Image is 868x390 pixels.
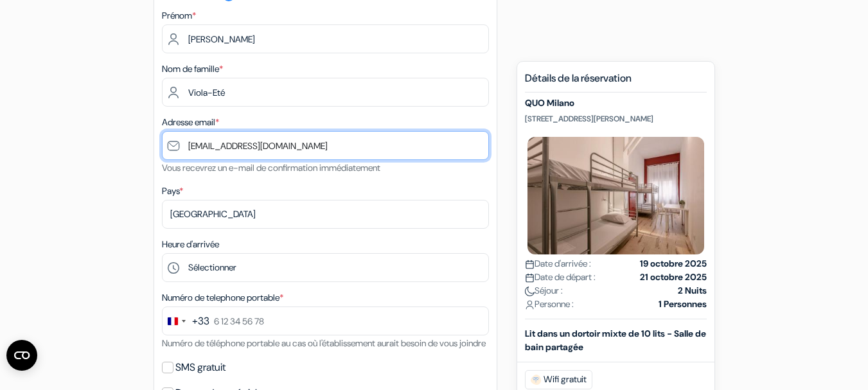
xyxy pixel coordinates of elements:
p: [STREET_ADDRESS][PERSON_NAME] [525,114,707,124]
strong: 1 Personnes [659,297,707,311]
label: SMS gratuit [175,359,226,377]
span: Date de départ : [525,270,596,284]
label: Pays [162,184,183,198]
b: Lit dans un dortoir mixte de 10 lits - Salle de bain partagée [525,328,706,353]
small: Numéro de téléphone portable au cas où l'établissement aurait besoin de vous joindre [162,337,486,349]
img: calendar.svg [525,260,535,269]
h5: QUO Milano [525,98,707,109]
img: free_wifi.svg [531,375,541,385]
label: Numéro de telephone portable [162,291,283,305]
img: user_icon.svg [525,300,535,310]
strong: 21 octobre 2025 [640,270,707,284]
span: Date d'arrivée : [525,257,591,270]
button: Change country, selected France (+33) [163,307,209,335]
input: Entrer adresse e-mail [162,131,489,160]
input: Entrez votre prénom [162,24,489,53]
span: Wifi gratuit [525,370,592,389]
input: 6 12 34 56 78 [162,306,489,335]
span: Séjour : [525,284,563,297]
span: Personne : [525,297,574,311]
button: Ouvrir le widget CMP [6,340,37,371]
div: +33 [192,314,209,329]
label: Heure d'arrivée [162,238,219,251]
strong: 2 Nuits [678,284,707,297]
img: calendar.svg [525,273,535,283]
label: Nom de famille [162,62,223,76]
label: Prénom [162,9,196,22]
strong: 19 octobre 2025 [640,257,707,270]
h5: Détails de la réservation [525,72,707,93]
label: Adresse email [162,116,219,129]
img: moon.svg [525,287,535,296]
small: Vous recevrez un e-mail de confirmation immédiatement [162,162,380,173]
input: Entrer le nom de famille [162,78,489,107]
